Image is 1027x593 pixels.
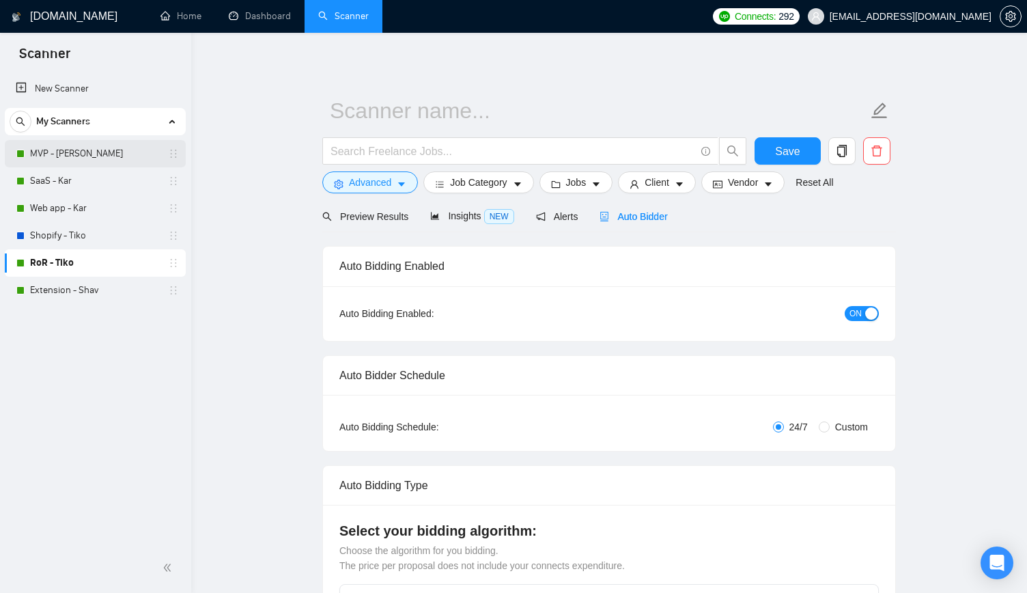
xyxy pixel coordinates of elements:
[796,175,833,190] a: Reset All
[728,175,758,190] span: Vendor
[322,212,332,221] span: search
[12,6,21,28] img: logo
[450,175,507,190] span: Job Category
[322,211,408,222] span: Preview Results
[30,277,160,304] a: Extension - Shav
[645,175,669,190] span: Client
[981,547,1013,579] div: Open Intercom Messenger
[430,210,513,221] span: Insights
[763,179,773,189] span: caret-down
[16,75,175,102] a: New Scanner
[339,419,519,435] div: Auto Bidding Schedule:
[36,108,90,135] span: My Scanners
[30,167,160,195] a: SaaS - Kar
[339,521,879,540] h4: Select your bidding algorithm:
[871,102,888,120] span: edit
[784,419,813,435] span: 24/7
[163,561,176,575] span: double-left
[229,10,291,22] a: dashboardDashboard
[5,75,186,102] li: New Scanner
[539,171,613,193] button: folderJobscaret-down
[864,145,890,157] span: delete
[339,306,519,321] div: Auto Bidding Enabled:
[591,179,601,189] span: caret-down
[349,175,391,190] span: Advanced
[675,179,684,189] span: caret-down
[330,94,868,128] input: Scanner name...
[5,108,186,304] li: My Scanners
[423,171,533,193] button: barsJob Categorycaret-down
[600,212,609,221] span: robot
[168,258,179,268] span: holder
[600,211,667,222] span: Auto Bidder
[168,230,179,241] span: holder
[720,145,746,157] span: search
[811,12,821,21] span: user
[755,137,821,165] button: Save
[430,211,440,221] span: area-chart
[30,140,160,167] a: MVP - [PERSON_NAME]
[829,145,855,157] span: copy
[778,9,793,24] span: 292
[630,179,639,189] span: user
[168,203,179,214] span: holder
[828,137,856,165] button: copy
[168,148,179,159] span: holder
[330,143,695,160] input: Search Freelance Jobs...
[830,419,873,435] span: Custom
[863,137,890,165] button: delete
[701,147,710,156] span: info-circle
[10,117,31,126] span: search
[536,211,578,222] span: Alerts
[551,179,561,189] span: folder
[334,179,343,189] span: setting
[484,209,514,224] span: NEW
[339,545,625,571] span: Choose the algorithm for you bidding. The price per proposal does not include your connects expen...
[30,222,160,249] a: Shopify - Tiko
[849,306,862,321] span: ON
[339,247,879,286] div: Auto Bidding Enabled
[8,44,81,72] span: Scanner
[701,171,785,193] button: idcardVendorcaret-down
[318,10,369,22] a: searchScanner
[1000,11,1022,22] a: setting
[775,143,800,160] span: Save
[566,175,587,190] span: Jobs
[536,212,546,221] span: notification
[10,111,31,133] button: search
[160,10,201,22] a: homeHome
[397,179,406,189] span: caret-down
[168,285,179,296] span: holder
[435,179,445,189] span: bars
[719,137,746,165] button: search
[168,176,179,187] span: holder
[322,171,418,193] button: settingAdvancedcaret-down
[1000,11,1021,22] span: setting
[735,9,776,24] span: Connects:
[30,249,160,277] a: RoR - Tiko
[339,356,879,395] div: Auto Bidder Schedule
[30,195,160,222] a: Web app - Kar
[719,11,730,22] img: upwork-logo.png
[513,179,522,189] span: caret-down
[1000,5,1022,27] button: setting
[713,179,722,189] span: idcard
[339,466,879,505] div: Auto Bidding Type
[618,171,696,193] button: userClientcaret-down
